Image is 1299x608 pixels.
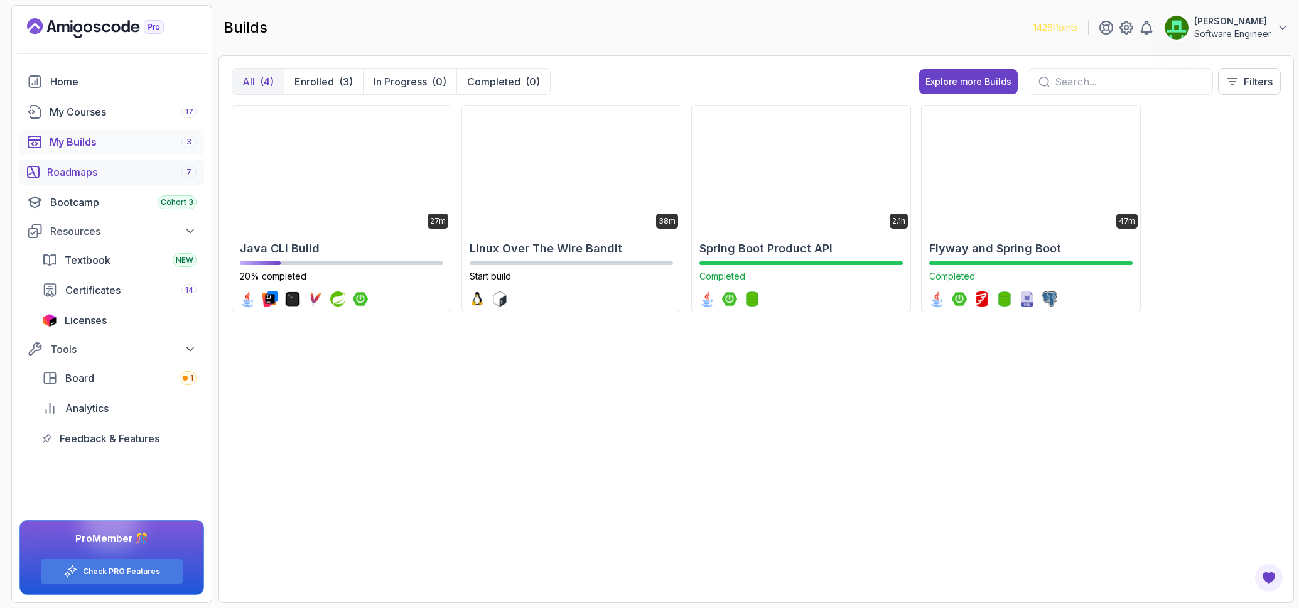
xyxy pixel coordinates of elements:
img: linux logo [470,291,485,307]
a: board [35,366,204,391]
p: Software Engineer [1194,28,1271,40]
img: java logo [240,291,255,307]
a: Landing page [27,18,193,38]
img: sql logo [1020,291,1035,307]
span: 1 [190,373,193,383]
img: user profile image [1165,16,1189,40]
a: Flyway and Spring Boot card47mFlyway and Spring BootCompletedjava logospring-boot logoflyway logo... [921,105,1141,312]
img: spring-data-jpa logo [997,291,1012,307]
div: My Builds [50,134,197,149]
button: All(4) [232,69,284,94]
div: Bootcamp [50,195,197,210]
p: Completed [467,74,520,89]
span: Start build [470,271,511,281]
a: certificates [35,278,204,303]
div: (3) [339,74,353,89]
button: user profile image[PERSON_NAME]Software Engineer [1164,15,1289,40]
img: java logo [699,291,714,307]
p: 1426 Points [1033,21,1078,34]
img: Spring Boot Product API card [692,106,910,231]
p: Enrolled [294,74,334,89]
div: My Courses [50,104,197,119]
button: Filters [1218,68,1281,95]
div: Resources [50,224,197,239]
button: Open Feedback Button [1254,563,1284,593]
img: terminal logo [285,291,300,307]
div: (0) [432,74,446,89]
img: Linux Over The Wire Bandit card [462,106,681,231]
img: spring-boot logo [722,291,737,307]
div: Explore more Builds [925,75,1011,88]
img: postgres logo [1042,291,1057,307]
span: 3 [186,137,191,147]
span: Textbook [65,252,110,268]
button: Explore more Builds [919,69,1018,94]
a: analytics [35,396,204,421]
h2: Linux Over The Wire Bandit [470,240,673,258]
p: All [242,74,255,89]
img: spring logo [330,291,345,307]
img: jetbrains icon [42,314,57,327]
a: textbook [35,247,204,273]
div: Tools [50,342,197,357]
span: Certificates [65,283,121,298]
span: Completed [929,271,975,281]
span: 7 [186,167,191,177]
h2: Flyway and Spring Boot [929,240,1133,258]
a: roadmaps [19,160,204,185]
span: Board [65,371,94,386]
img: Flyway and Spring Boot card [922,106,1140,231]
img: flyway logo [974,291,989,307]
button: Enrolled(3) [284,69,363,94]
img: spring-data-jpa logo [745,291,760,307]
a: courses [19,99,204,124]
img: java logo [929,291,944,307]
span: Completed [699,271,745,281]
div: Home [50,74,197,89]
a: Java CLI Build card27mJava CLI Build20% completedjava logointellij logoterminal logomaven logospr... [232,105,451,312]
span: 17 [185,107,193,117]
div: Roadmaps [47,165,197,180]
img: spring-boot logo [353,291,368,307]
span: 20% completed [240,271,306,281]
a: feedback [35,426,204,451]
button: Completed(0) [456,69,550,94]
img: Java CLI Build card [232,106,451,231]
div: (4) [260,74,274,89]
img: bash logo [492,291,507,307]
p: 2.1h [892,216,905,226]
a: home [19,69,204,94]
img: intellij logo [262,291,278,307]
p: [PERSON_NAME] [1194,15,1271,28]
h2: Java CLI Build [240,240,443,258]
p: 38m [659,216,676,226]
button: Check PRO Features [40,558,183,584]
input: Search... [1055,74,1202,89]
span: Analytics [65,401,109,416]
p: 27m [430,216,446,226]
span: Licenses [65,313,107,328]
button: Resources [19,220,204,242]
div: (0) [526,74,540,89]
a: Spring Boot Product API card2.1hSpring Boot Product APICompletedjava logospring-boot logospring-d... [691,105,911,312]
span: 14 [185,285,193,295]
a: licenses [35,308,204,333]
a: Check PRO Features [83,567,160,577]
span: Feedback & Features [60,431,159,446]
span: NEW [176,255,193,265]
h2: builds [224,18,267,38]
p: In Progress [374,74,427,89]
p: 47m [1119,216,1135,226]
a: builds [19,129,204,155]
p: Filters [1244,74,1273,89]
a: Linux Over The Wire Bandit card38mLinux Over The Wire BanditStart buildlinux logobash logo [461,105,681,312]
span: Cohort 3 [161,197,193,207]
img: maven logo [308,291,323,307]
img: spring-boot logo [952,291,967,307]
button: In Progress(0) [363,69,456,94]
button: Tools [19,338,204,361]
h2: Spring Boot Product API [699,240,903,258]
a: bootcamp [19,190,204,215]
